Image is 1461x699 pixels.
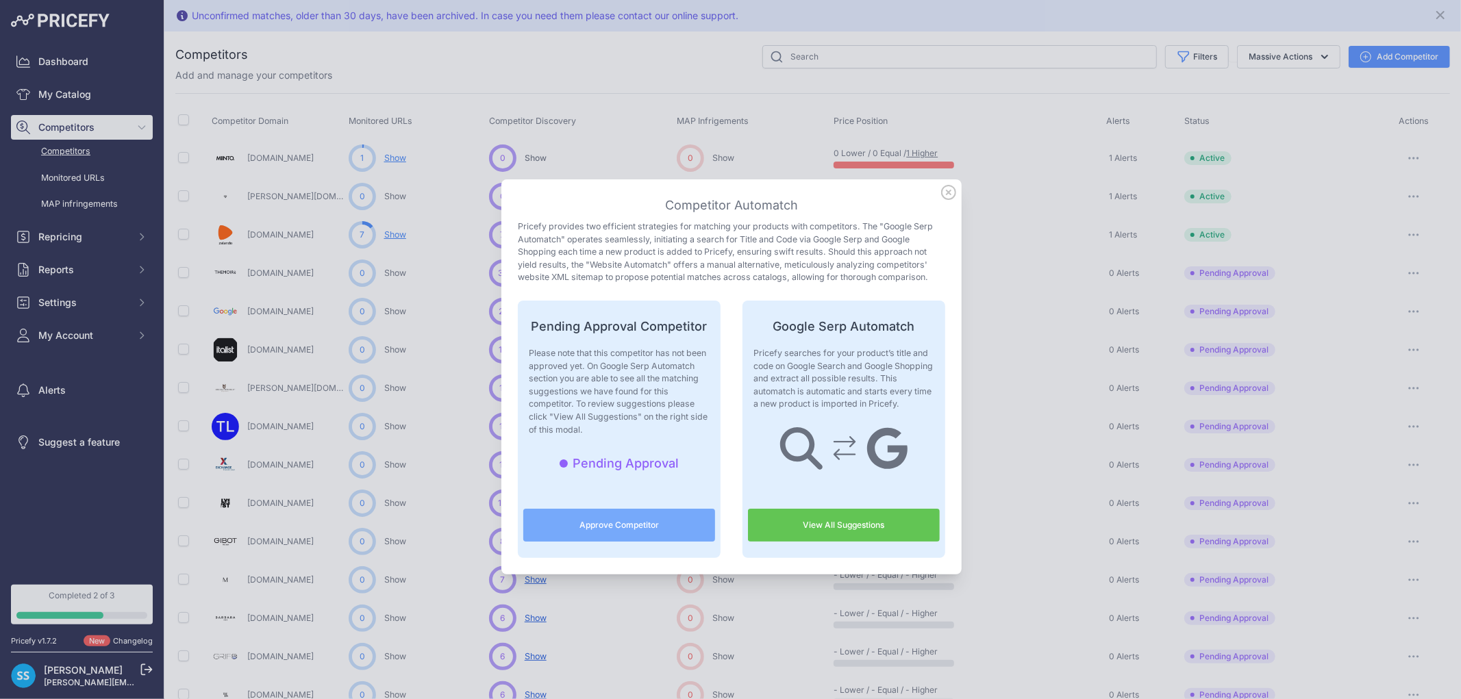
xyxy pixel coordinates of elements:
a: View All Suggestions [748,509,940,542]
p: Pricefy searches for your product’s title and code on Google Search and Google Shopping and extra... [753,347,934,411]
span: Pending Approval [553,453,686,474]
h4: Pending Approval Competitor [523,317,715,336]
button: Approve Competitor [523,509,715,542]
h3: Competitor Automatch [518,196,945,215]
h4: Google Serp Automatch [748,317,940,336]
p: Please note that this competitor has not been approved yet. On Google Serp Automatch section you ... [529,347,710,436]
p: Pricefy provides two efficient strategies for matching your products with competitors. The "Googl... [518,220,945,284]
